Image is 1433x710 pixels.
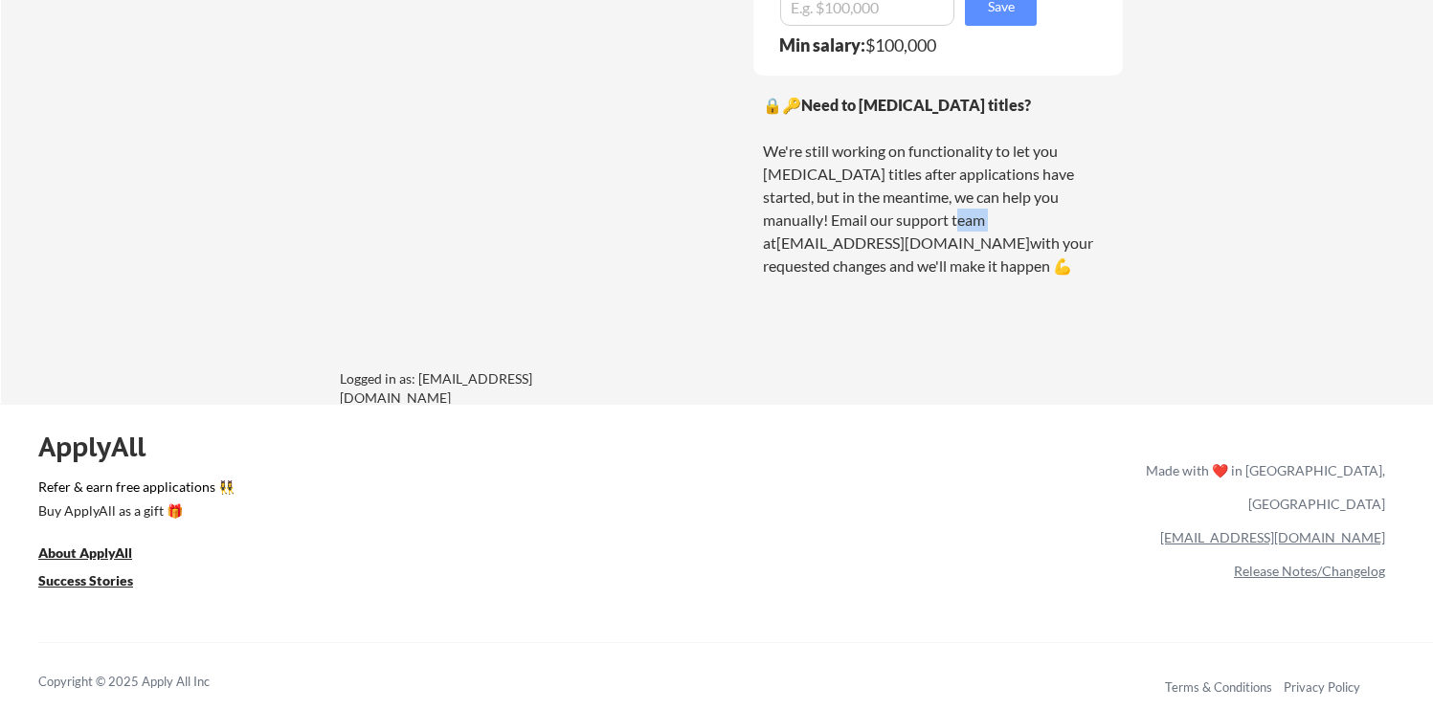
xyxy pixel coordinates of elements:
[38,544,132,561] u: About ApplyAll
[38,431,168,463] div: ApplyAll
[38,504,230,518] div: Buy ApplyAll as a gift 🎁
[38,673,258,692] div: Copyright © 2025 Apply All Inc
[38,500,230,524] a: Buy ApplyAll as a gift 🎁
[763,94,1113,277] div: 🔒🔑 We're still working on functionality to let you [MEDICAL_DATA] titles after applications have ...
[340,369,627,407] div: Logged in as: [EMAIL_ADDRESS][DOMAIN_NAME]
[1138,454,1385,521] div: Made with ❤️ in [GEOGRAPHIC_DATA], [GEOGRAPHIC_DATA]
[1165,679,1272,695] a: Terms & Conditions
[38,543,159,566] a: About ApplyAll
[1284,679,1360,695] a: Privacy Policy
[1234,563,1385,579] a: Release Notes/Changelog
[779,36,1049,54] div: $100,000
[38,572,133,588] u: Success Stories
[801,96,1031,114] strong: Need to [MEDICAL_DATA] titles?
[776,233,1030,252] a: [EMAIL_ADDRESS][DOMAIN_NAME]
[1160,529,1385,545] a: [EMAIL_ADDRESS][DOMAIN_NAME]
[38,480,746,500] a: Refer & earn free applications 👯‍♀️
[779,34,865,55] strong: Min salary:
[38,570,159,594] a: Success Stories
